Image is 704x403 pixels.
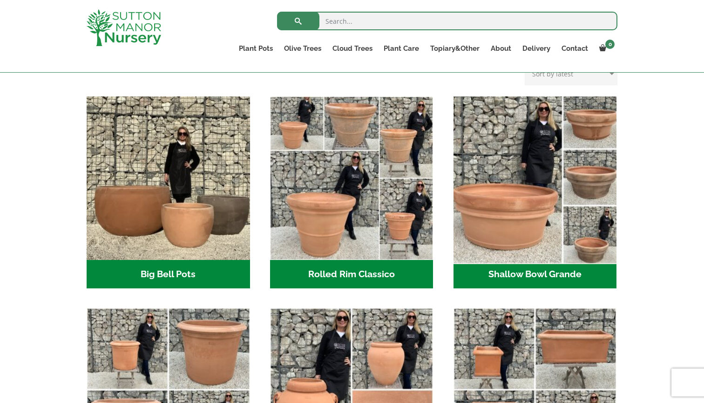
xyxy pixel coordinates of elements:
a: Olive Trees [278,42,327,55]
a: Visit product category Big Bell Pots [87,96,250,288]
h2: Rolled Rim Classico [270,260,433,289]
a: Visit product category Rolled Rim Classico [270,96,433,288]
input: Search... [277,12,617,30]
a: Cloud Trees [327,42,378,55]
img: Big Bell Pots [87,96,250,260]
a: Plant Pots [233,42,278,55]
img: Rolled Rim Classico [270,96,433,260]
a: Delivery [517,42,556,55]
img: logo [87,9,161,46]
a: Visit product category Shallow Bowl Grande [454,96,617,288]
a: About [485,42,517,55]
h2: Big Bell Pots [87,260,250,289]
h2: Shallow Bowl Grande [454,260,617,289]
a: 0 [594,42,617,55]
img: Shallow Bowl Grande [449,92,621,264]
select: Shop order [525,62,617,85]
a: Plant Care [378,42,425,55]
a: Contact [556,42,594,55]
a: Topiary&Other [425,42,485,55]
span: 0 [605,40,615,49]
